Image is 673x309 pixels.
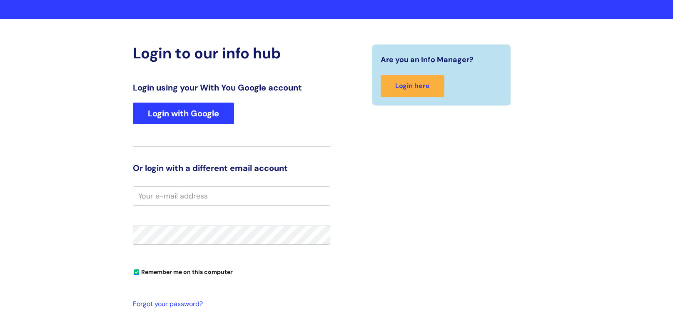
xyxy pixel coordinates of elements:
input: Your e-mail address [133,186,330,206]
div: You can uncheck this option if you're logging in from a shared device [133,265,330,278]
span: Are you an Info Manager? [381,53,474,66]
label: Remember me on this computer [133,266,233,276]
h3: Or login with a different email account [133,163,330,173]
a: Login with Google [133,103,234,124]
input: Remember me on this computer [134,270,139,275]
h2: Login to our info hub [133,44,330,62]
a: Login here [381,75,444,97]
h3: Login using your With You Google account [133,83,330,93]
